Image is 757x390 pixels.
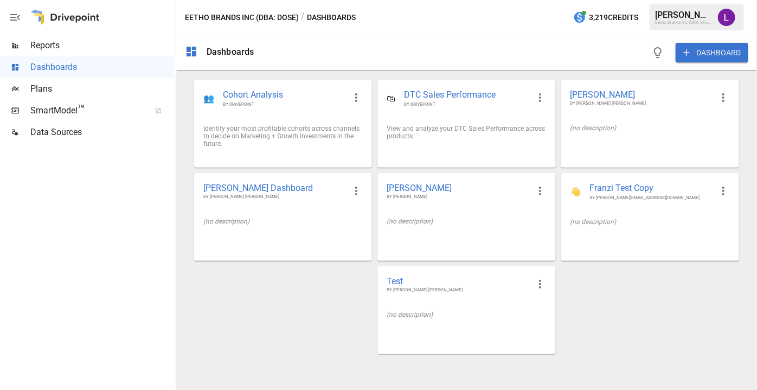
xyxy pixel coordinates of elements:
span: BY [PERSON_NAME] [PERSON_NAME] [387,287,529,293]
div: 👋 [570,187,581,197]
div: Identify your most profitable cohorts across channels to decide on Marketing + Growth investments... [203,125,363,148]
span: ™ [78,103,85,116]
div: 👥 [203,93,214,104]
div: [PERSON_NAME] [655,10,711,20]
div: Eetho Brands Inc (DBA: Dose) [655,20,711,25]
span: DTC Sales Performance [404,89,529,101]
div: (no description) [570,218,730,226]
div: View and analyze your DTC Sales Performance across products. [387,125,546,140]
span: 3,219 Credits [589,11,638,24]
div: (no description) [203,218,363,225]
div: 🛍 [387,93,395,104]
span: BY DRIVEPOINT [404,101,529,107]
div: Dashboards [207,47,254,57]
span: Cohort Analysis [223,89,345,101]
span: SmartModel [30,104,143,117]
button: 3,219Credits [569,8,643,28]
span: Data Sources [30,126,174,139]
img: Libby Knowles [718,9,735,26]
div: / [301,11,305,24]
div: (no description) [570,124,730,132]
span: BY [PERSON_NAME] [387,194,529,200]
span: [PERSON_NAME] Dashboard [203,182,345,194]
span: BY [PERSON_NAME] [PERSON_NAME] [203,194,345,200]
button: Libby Knowles [711,2,742,33]
button: DASHBOARD [676,43,748,62]
span: BY [PERSON_NAME][EMAIL_ADDRESS][DOMAIN_NAME] [590,195,713,201]
span: Reports [30,39,174,52]
span: [PERSON_NAME] [387,182,529,194]
div: (no description) [387,311,546,318]
span: [PERSON_NAME] [570,89,713,100]
span: BY DRIVEPOINT [223,101,345,107]
span: Dashboards [30,61,174,74]
button: Eetho Brands Inc (DBA: Dose) [185,11,299,24]
span: Test [387,276,529,287]
span: Franzi Test Copy [590,182,713,195]
span: Plans [30,82,174,95]
span: BY [PERSON_NAME] [PERSON_NAME] [570,100,713,107]
div: (no description) [387,218,546,225]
